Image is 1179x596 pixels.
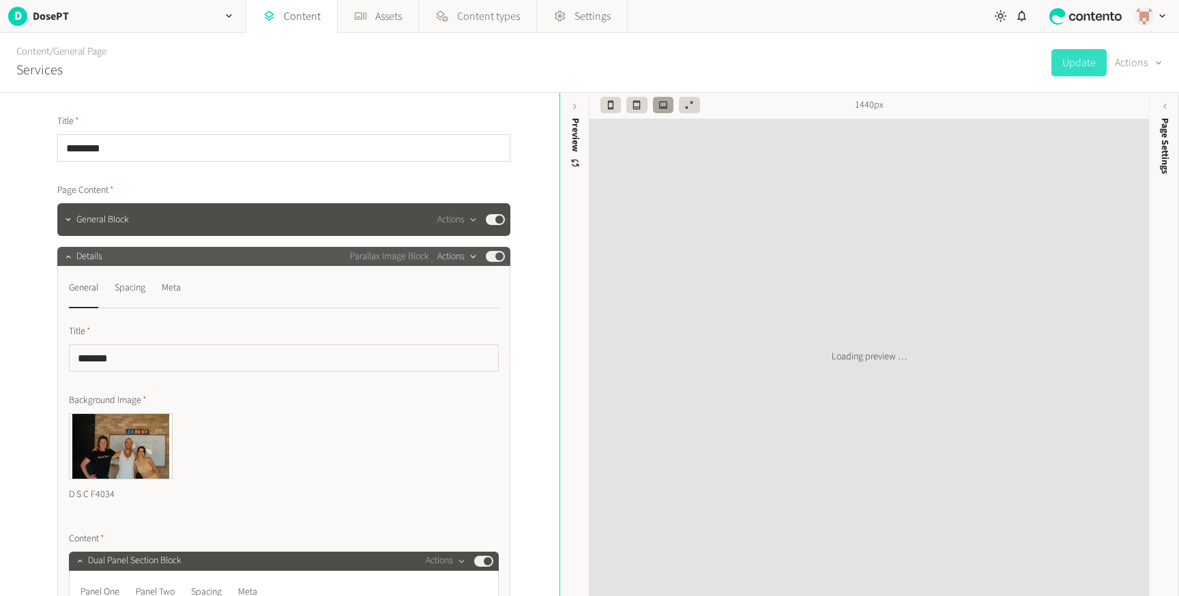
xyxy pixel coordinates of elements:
button: Actions [426,553,466,569]
h2: DosePT [33,8,69,25]
span: Parallax Image Block [350,250,429,264]
button: Actions [437,248,478,265]
span: Page Content [57,183,114,198]
div: General [69,277,98,299]
span: Content types [457,8,520,25]
button: Actions [1115,49,1163,76]
span: 1440px [855,98,884,113]
img: D S C F4034 [70,414,172,479]
button: Actions [437,211,478,228]
span: Background Image [69,393,147,408]
div: Spacing [115,277,145,299]
div: D S C F4034 [69,479,173,510]
img: and8308l [1135,7,1154,26]
span: D [8,7,27,25]
span: Content [69,532,104,546]
button: Update [1051,49,1107,76]
span: Settings [574,8,611,25]
span: / [50,44,53,59]
span: Page Settings [1158,118,1172,174]
div: Meta [162,277,181,299]
div: Preview [568,118,583,169]
span: Details [76,250,102,264]
span: Title [57,115,79,129]
p: Loading preview … [832,350,907,364]
a: Content [16,44,50,59]
span: Dual Panel Section Block [88,554,181,568]
span: General Block [76,213,129,227]
h2: Services [16,60,63,80]
a: General Page [53,44,106,59]
span: Title [69,325,91,339]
